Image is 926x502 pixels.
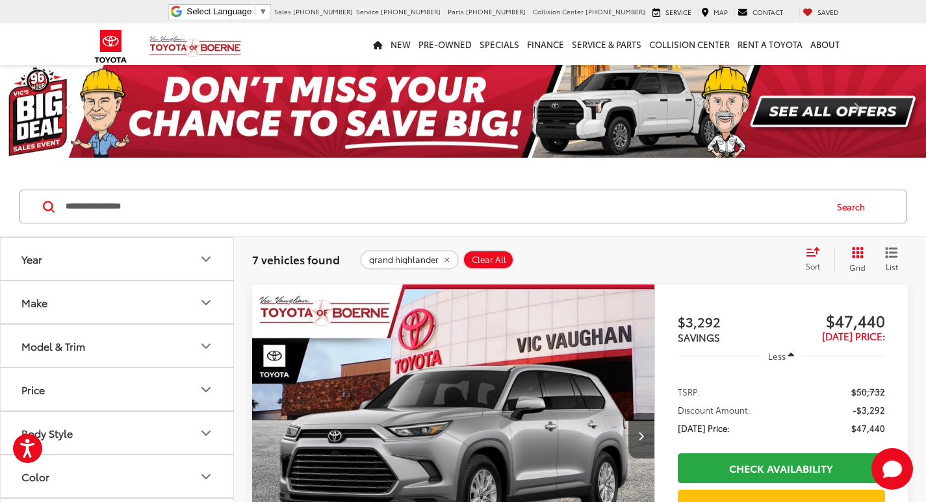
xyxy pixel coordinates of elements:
[645,23,734,65] a: Collision Center
[806,23,843,65] a: About
[381,6,441,16] span: [PHONE_NUMBER]
[21,470,49,483] div: Color
[356,6,379,16] span: Service
[678,421,730,434] span: [DATE] Price:
[799,246,834,272] button: Select sort value
[678,403,751,416] span: Discount Amount:
[849,262,866,273] span: Grid
[21,383,45,395] div: Price
[21,253,42,265] div: Year
[360,250,459,270] button: remove grand%20highlander
[476,23,523,65] a: Specials
[568,23,645,65] a: Service & Parts: Opens in a new tab
[415,23,476,65] a: Pre-Owned
[678,385,701,398] span: TSRP:
[817,7,839,17] span: Saved
[871,448,913,490] button: Toggle Chat Window
[149,35,242,58] img: Vic Vaughan Toyota of Boerne
[198,338,214,354] div: Model & Trim
[274,6,291,16] span: Sales
[678,453,885,483] a: Check Availability
[198,425,214,441] div: Body Style
[64,191,825,222] input: Search by Make, Model, or Keyword
[649,7,695,18] a: Service
[851,385,885,398] span: $50,732
[466,6,526,16] span: [PHONE_NUMBER]
[734,7,786,18] a: Contact
[825,190,884,223] button: Search
[252,251,340,267] span: 7 vehicles found
[1,325,235,367] button: Model & TrimModel & Trim
[806,260,820,271] span: Sort
[1,238,235,280] button: YearYear
[1,281,235,323] button: MakeMake
[533,6,584,16] span: Collision Center
[198,251,214,267] div: Year
[714,7,728,17] span: Map
[678,312,782,331] span: $3,292
[628,413,654,458] button: Next image
[678,330,720,344] span: SAVINGS
[21,340,85,352] div: Model & Trim
[781,310,885,330] span: $47,440
[585,6,645,16] span: [PHONE_NUMBER]
[871,448,913,490] svg: Start Chat
[448,6,464,16] span: Parts
[1,412,235,454] button: Body StyleBody Style
[665,7,691,17] span: Service
[259,6,267,16] span: ▼
[86,25,135,68] img: Toyota
[734,23,806,65] a: Rent a Toyota
[853,403,885,416] span: -$3,292
[523,23,568,65] a: Finance
[463,250,514,270] button: Clear All
[293,6,353,16] span: [PHONE_NUMBER]
[1,455,235,497] button: ColorColor
[822,329,885,343] span: [DATE] Price:
[186,6,251,16] span: Select Language
[198,382,214,397] div: Price
[369,23,387,65] a: Home
[1,368,235,410] button: PricePrice
[198,469,214,484] div: Color
[369,255,439,265] span: grand highlander
[799,7,842,18] a: My Saved Vehicles
[875,246,908,272] button: List View
[186,6,267,16] a: Select Language​
[768,350,786,362] span: Less
[851,421,885,434] span: $47,440
[698,7,731,18] a: Map
[472,255,506,265] span: Clear All
[762,344,801,368] button: Less
[198,295,214,310] div: Make
[21,296,47,308] div: Make
[387,23,415,65] a: New
[752,7,783,17] span: Contact
[21,427,73,439] div: Body Style
[834,246,875,272] button: Grid View
[885,261,898,272] span: List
